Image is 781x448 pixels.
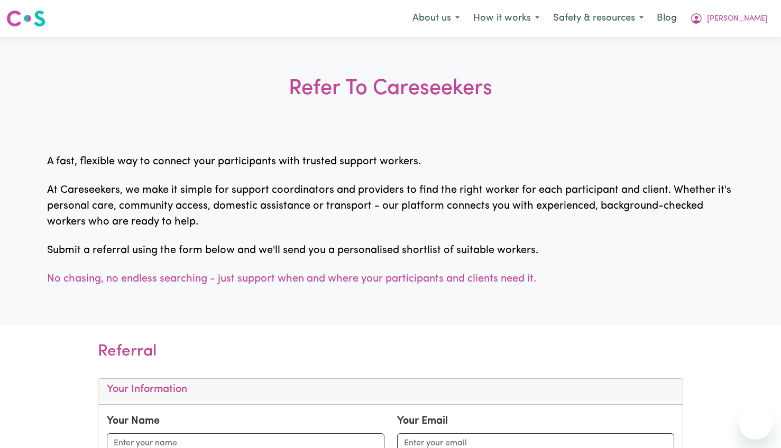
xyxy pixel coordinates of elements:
h3: Refer To Careseekers [164,41,618,128]
button: Safety & resources [546,7,650,30]
p: A fast, flexible way to connect your participants with trusted support workers. [47,154,734,170]
button: About us [406,7,466,30]
p: At Careseekers, we make it simple for support coordinators and providers to find the right worker... [47,182,734,230]
span: [PERSON_NAME] [707,13,768,25]
label: Your Name [107,413,160,429]
label: Your Email [397,413,448,429]
p: No chasing, no endless searching - just support when and where your participants and clients need... [47,271,734,287]
img: Careseekers logo [6,9,45,28]
a: Blog [650,7,683,30]
h3: Referral [98,325,684,378]
a: Careseekers logo [6,6,45,31]
p: Submit a referral using the form below and we'll send you a personalised shortlist of suitable wo... [47,242,734,258]
button: My Account [683,7,775,30]
button: How it works [466,7,546,30]
h5: Your Information [107,383,675,396]
iframe: Button to launch messaging window [739,406,773,440]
